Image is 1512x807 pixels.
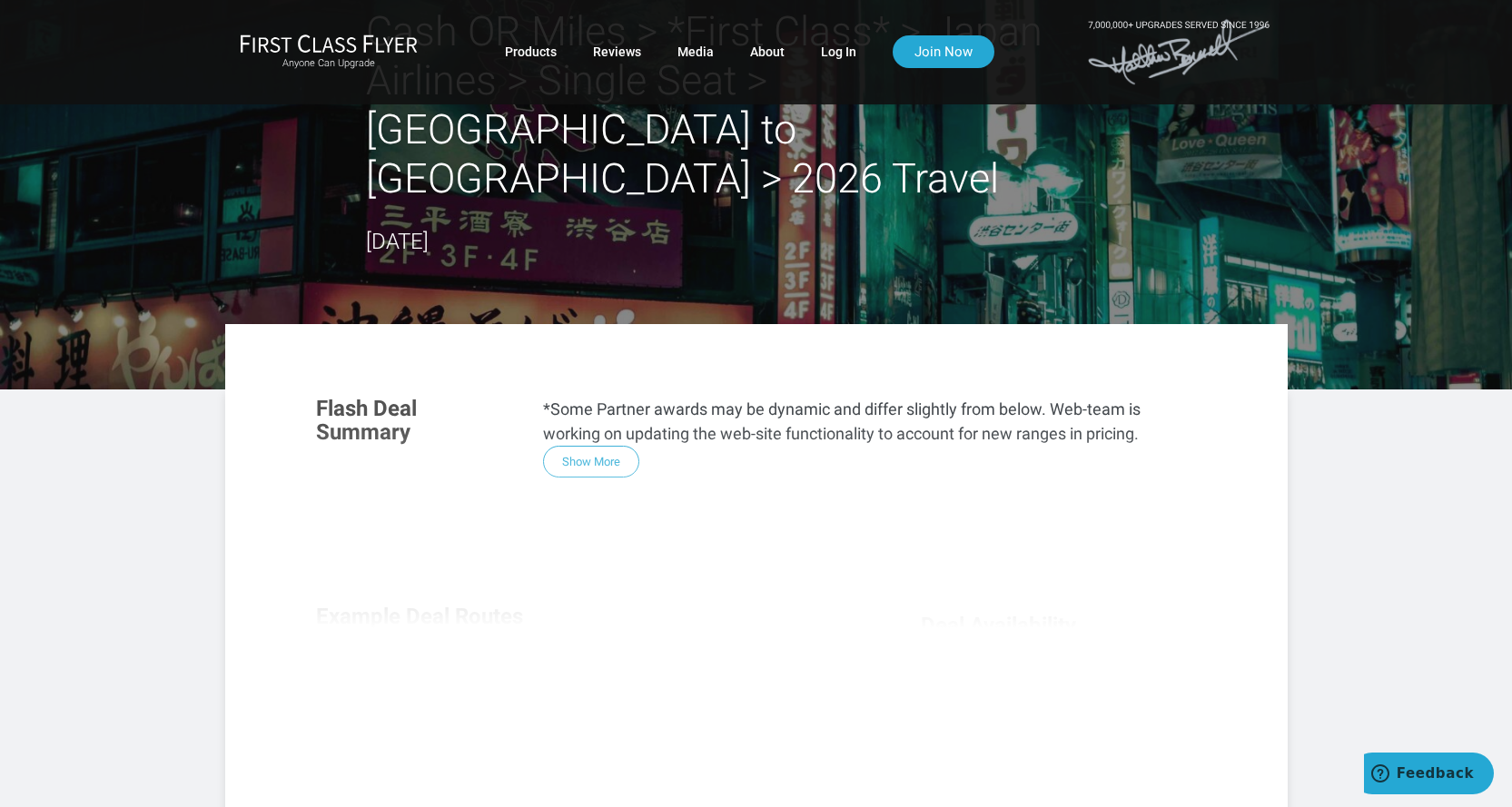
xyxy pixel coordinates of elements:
h2: Cash OR Miles > *First Class* > Japan Airlines > Single Seat >[GEOGRAPHIC_DATA] to [GEOGRAPHIC_DA... [366,7,1147,203]
a: Reviews [593,35,641,68]
a: First Class FlyerAnyone Can Upgrade [240,34,418,70]
h3: Flash Deal Summary [316,397,516,445]
p: *Some Partner awards may be dynamic and differ slightly from below. Web-team is working on updati... [543,397,1197,446]
a: Log In [821,35,856,68]
time: [DATE] [366,229,429,254]
img: First Class Flyer [240,34,418,53]
small: Anyone Can Upgrade [240,57,418,70]
a: Join Now [893,35,994,68]
a: Products [505,35,557,68]
a: About [750,35,785,68]
iframe: Opens a widget where you can find more information [1364,753,1494,798]
a: Media [677,35,714,68]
